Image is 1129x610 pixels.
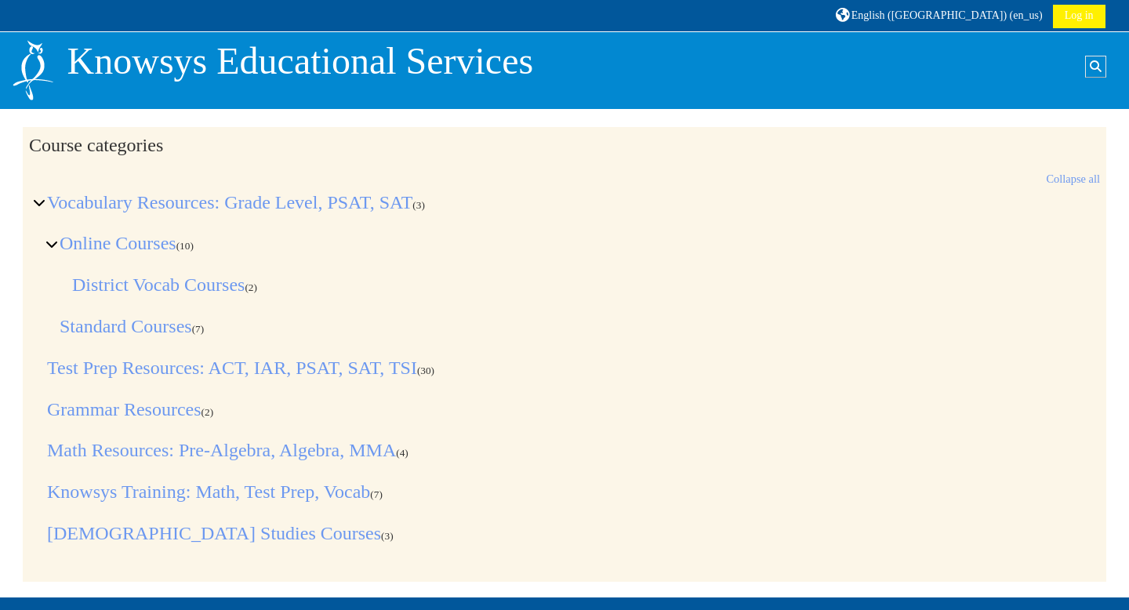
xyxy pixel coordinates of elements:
[417,365,434,376] span: Number of courses
[47,358,417,378] a: Test Prep Resources: ACT, IAR, PSAT, SAT, TSI
[47,440,396,460] a: Math Resources: Pre-Algebra, Algebra, MMA
[396,447,408,459] span: Number of courses
[245,281,257,293] span: Number of courses
[833,3,1045,27] a: English ([GEOGRAPHIC_DATA]) ‎(en_us)‎
[176,240,194,252] span: Number of courses
[60,233,176,253] a: Online Courses
[47,399,201,419] a: Grammar Resources
[67,38,534,84] p: Knowsys Educational Services
[1053,5,1105,28] a: Log in
[47,192,412,212] a: Vocabulary Resources: Grade Level, PSAT, SAT
[201,406,214,418] span: Number of courses
[381,530,394,542] span: Number of courses
[47,523,381,543] a: [DEMOGRAPHIC_DATA] Studies Courses
[60,316,192,336] a: Standard Courses
[192,323,205,335] span: Number of courses
[370,488,383,500] span: Number of courses
[11,63,55,75] a: Home
[29,134,1100,157] h2: Course categories
[11,38,55,102] img: Logo
[851,9,1043,21] span: English ([GEOGRAPHIC_DATA]) ‎(en_us)‎
[72,274,245,295] a: District Vocab Courses
[47,481,370,502] a: Knowsys Training: Math, Test Prep, Vocab
[412,199,425,211] span: Number of courses
[1046,172,1100,185] a: Collapse all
